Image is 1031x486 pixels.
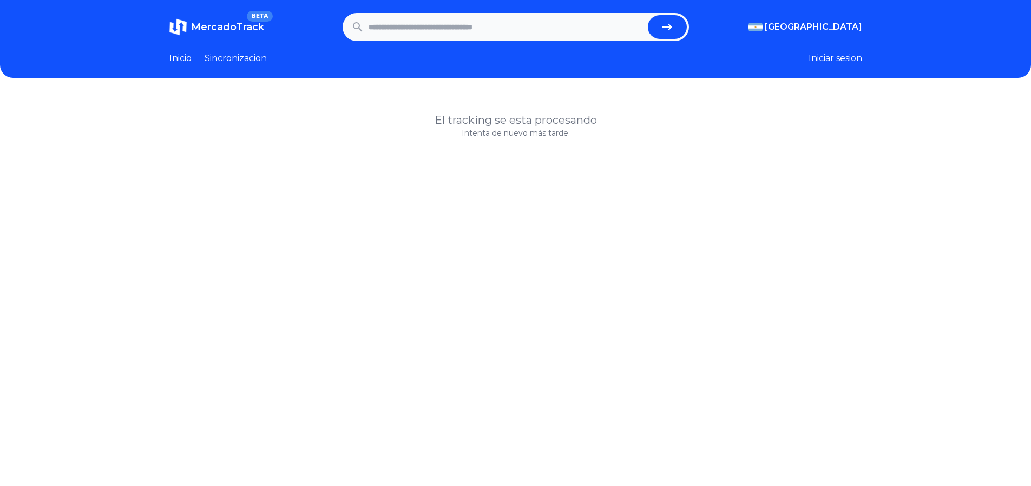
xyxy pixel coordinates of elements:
img: Argentina [748,23,763,31]
button: Iniciar sesion [809,52,862,65]
a: Sincronizacion [205,52,267,65]
button: [GEOGRAPHIC_DATA] [748,21,862,34]
a: MercadoTrackBETA [169,18,264,36]
img: MercadoTrack [169,18,187,36]
p: Intenta de nuevo más tarde. [169,128,862,138]
span: BETA [247,11,272,22]
h1: El tracking se esta procesando [169,112,862,128]
span: [GEOGRAPHIC_DATA] [765,21,862,34]
a: Inicio [169,52,192,65]
span: MercadoTrack [191,21,264,33]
